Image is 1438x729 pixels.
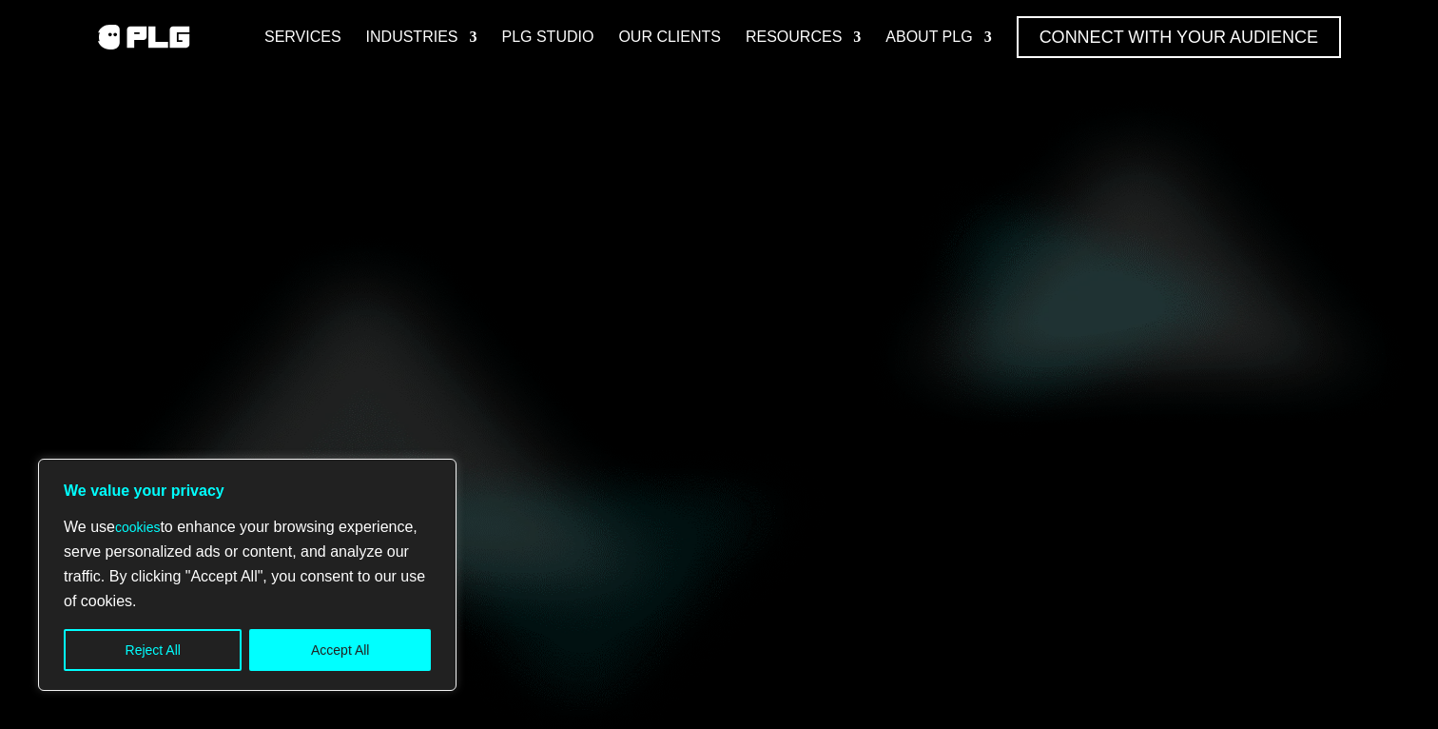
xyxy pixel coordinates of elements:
[366,16,477,58] a: Industries
[885,16,991,58] a: About PLG
[64,629,242,671] button: Reject All
[1017,16,1341,58] a: Connect with Your Audience
[64,479,431,503] p: We value your privacy
[618,16,721,58] a: Our Clients
[501,16,593,58] a: PLG Studio
[115,520,160,535] a: cookies
[38,459,457,691] div: We value your privacy
[249,629,431,671] button: Accept All
[64,515,431,614] p: We use to enhance your browsing experience, serve personalized ads or content, and analyze our tr...
[264,16,341,58] a: Services
[746,16,861,58] a: Resources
